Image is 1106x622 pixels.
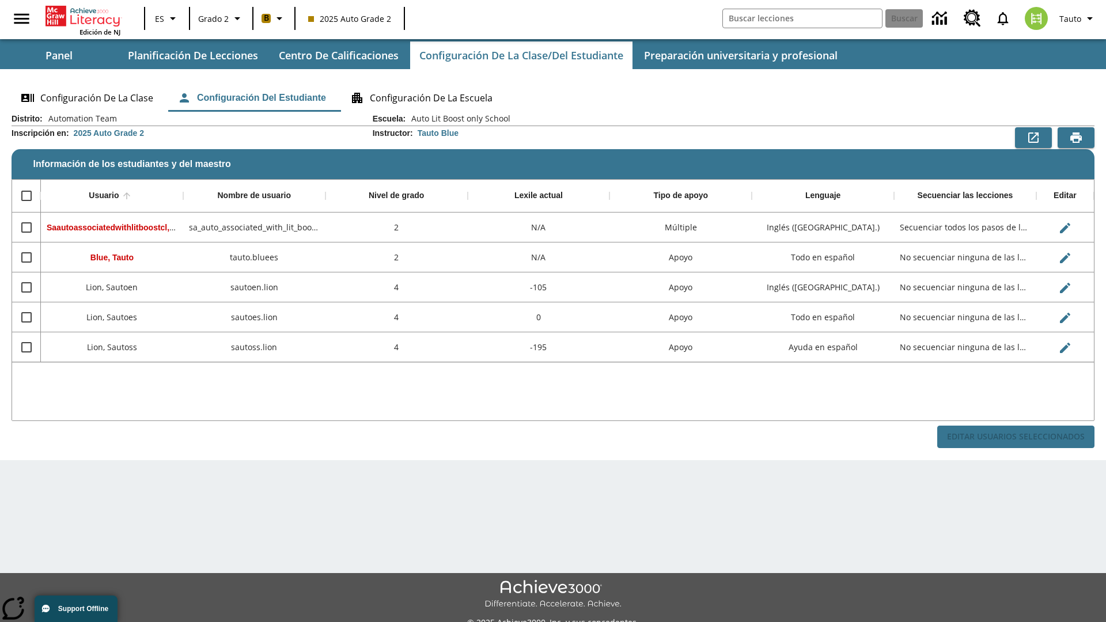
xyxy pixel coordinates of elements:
[86,282,138,293] span: Lion, Sautoen
[43,113,117,124] span: Automation Team
[270,41,408,69] button: Centro de calificaciones
[752,242,894,272] div: Todo en español
[217,191,291,201] div: Nombre de usuario
[90,253,134,262] span: Blue, Tauto
[198,13,229,25] span: Grado 2
[988,3,1018,33] a: Notificaciones
[5,2,39,36] button: Abrir el menú lateral
[183,302,325,332] div: sautoes.lion
[1054,306,1077,329] button: Editar Usuario
[514,191,563,201] div: Lexile actual
[635,41,847,69] button: Preparación universitaria y profesional
[35,596,118,622] button: Support Offline
[149,8,185,29] button: Lenguaje: ES, Selecciona un idioma
[609,242,752,272] div: Apoyo
[752,302,894,332] div: Todo en español
[653,191,708,201] div: Tipo de apoyo
[89,191,119,201] div: Usuario
[183,242,325,272] div: tauto.bluees
[894,302,1036,332] div: No secuenciar ninguna de las lecciones
[325,332,468,362] div: 4
[1058,127,1094,148] button: Vista previa de impresión
[46,3,120,36] div: Portada
[341,84,502,112] button: Configuración de la escuela
[609,272,752,302] div: Apoyo
[12,113,1094,449] div: Información de los estudiantes y del maestro
[12,84,1094,112] div: Configuración de la clase/del estudiante
[1015,127,1052,148] button: Exportar a CSV
[918,191,1013,201] div: Secuenciar las lecciones
[183,213,325,242] div: sa_auto_associated_with_lit_boost_classes
[1054,276,1077,299] button: Editar Usuario
[79,28,120,36] span: Edición de NJ
[1055,8,1101,29] button: Perfil/Configuración
[1,41,116,69] button: Panel
[752,213,894,242] div: Inglés (EE. UU.)
[406,113,510,124] span: Auto Lit Boost only School
[609,213,752,242] div: Múltiple
[609,332,752,362] div: Apoyo
[87,342,137,352] span: Lion, Sautoss
[484,580,622,609] img: Achieve3000 Differentiate Accelerate Achieve
[155,13,164,25] span: ES
[752,332,894,362] div: Ayuda en español
[46,5,120,28] a: Portada
[183,272,325,302] div: sautoen.lion
[86,312,137,323] span: Lion, Sautoes
[723,9,882,28] input: Buscar campo
[325,272,468,302] div: 4
[12,84,162,112] button: Configuración de la clase
[257,8,291,29] button: Boost El color de la clase es anaranjado claro. Cambiar el color de la clase.
[1054,246,1077,270] button: Editar Usuario
[1025,7,1048,30] img: avatar image
[894,213,1036,242] div: Secuenciar todos los pasos de la lección
[1059,13,1081,25] span: Tauto
[12,114,43,124] h2: Distrito :
[308,13,391,25] span: 2025 Auto Grade 2
[373,114,406,124] h2: Escuela :
[325,302,468,332] div: 4
[957,3,988,34] a: Centro de recursos, Se abrirá en una pestaña nueva.
[418,127,459,139] div: Tauto Blue
[468,213,610,242] div: N/A
[168,84,335,112] button: Configuración del estudiante
[264,11,269,25] span: B
[468,332,610,362] div: -195
[1054,191,1077,201] div: Editar
[468,242,610,272] div: N/A
[1054,336,1077,359] button: Editar Usuario
[33,159,231,169] span: Información de los estudiantes y del maestro
[468,272,610,302] div: -105
[194,8,249,29] button: Grado: Grado 2, Elige un grado
[1054,217,1077,240] button: Editar Usuario
[894,242,1036,272] div: No secuenciar ninguna de las lecciones
[1018,3,1055,33] button: Escoja un nuevo avatar
[410,41,632,69] button: Configuración de la clase/del estudiante
[805,191,840,201] div: Lenguaje
[183,332,325,362] div: sautoss.lion
[925,3,957,35] a: Centro de información
[369,191,424,201] div: Nivel de grado
[609,302,752,332] div: Apoyo
[58,605,108,613] span: Support Offline
[119,41,267,69] button: Planificación de lecciones
[325,213,468,242] div: 2
[894,272,1036,302] div: No secuenciar ninguna de las lecciones
[373,128,413,138] h2: Instructor :
[47,222,292,233] span: Saautoassociatedwithlitboostcl, Saautoassociatedwithlitboostcl
[752,272,894,302] div: Inglés (EE. UU.)
[468,302,610,332] div: 0
[325,242,468,272] div: 2
[74,127,144,139] div: 2025 Auto Grade 2
[12,128,69,138] h2: Inscripción en :
[894,332,1036,362] div: No secuenciar ninguna de las lecciones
